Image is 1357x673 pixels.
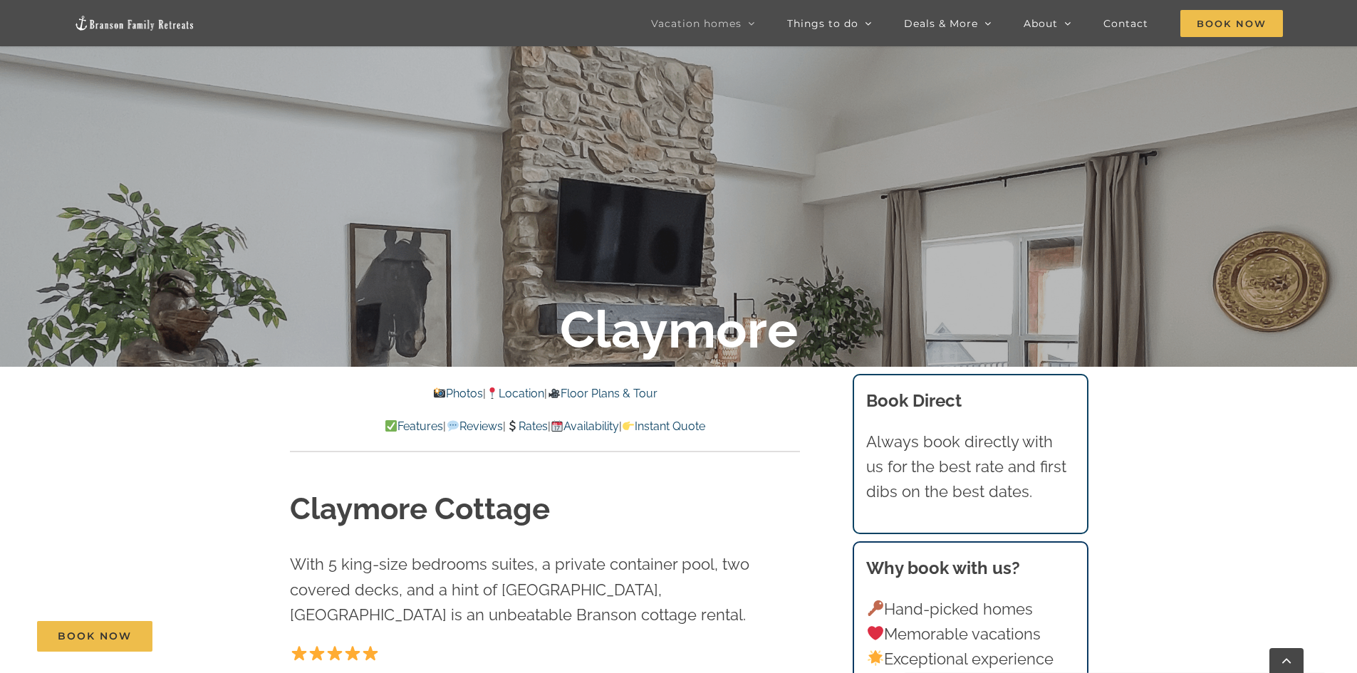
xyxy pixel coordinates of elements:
p: | | | | [290,417,800,436]
span: Book Now [1180,10,1283,37]
a: Floor Plans & Tour [547,387,657,400]
span: Book Now [58,630,132,642]
img: Branson Family Retreats Logo [74,15,195,31]
img: ⭐️ [345,645,360,661]
img: ⭐️ [309,645,325,661]
img: 🎥 [548,387,560,399]
img: 🔑 [868,600,883,616]
img: 📸 [434,387,445,399]
span: About [1024,19,1058,28]
img: 📍 [487,387,498,399]
h1: Claymore Cottage [290,489,800,531]
span: Vacation homes [651,19,742,28]
img: 👉 [623,420,634,432]
a: Reviews [446,419,502,433]
a: Rates [506,419,548,433]
a: Features [385,419,443,433]
span: Contact [1103,19,1148,28]
img: ✅ [385,420,397,432]
h3: Why book with us? [866,555,1074,581]
img: 🌟 [868,650,883,666]
span: With 5 king-size bedrooms suites, a private container pool, two covered decks, and a hint of [GEO... [290,555,749,623]
img: 📆 [551,420,563,432]
img: 💲 [506,420,518,432]
img: ⭐️ [327,645,343,661]
a: Availability [551,419,619,433]
a: Book Now [37,621,152,652]
img: 💬 [447,420,459,432]
a: Instant Quote [622,419,705,433]
a: Location [486,387,544,400]
p: Hand-picked homes Memorable vacations Exceptional experience [866,597,1074,672]
b: Claymore Cottage [560,299,798,421]
img: ⭐️ [363,645,378,661]
a: Photos [433,387,483,400]
span: Things to do [787,19,858,28]
span: Deals & More [904,19,978,28]
b: Book Direct [866,390,962,411]
img: ⭐️ [291,645,307,661]
p: | | [290,385,800,403]
p: Always book directly with us for the best rate and first dibs on the best dates. [866,429,1074,505]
